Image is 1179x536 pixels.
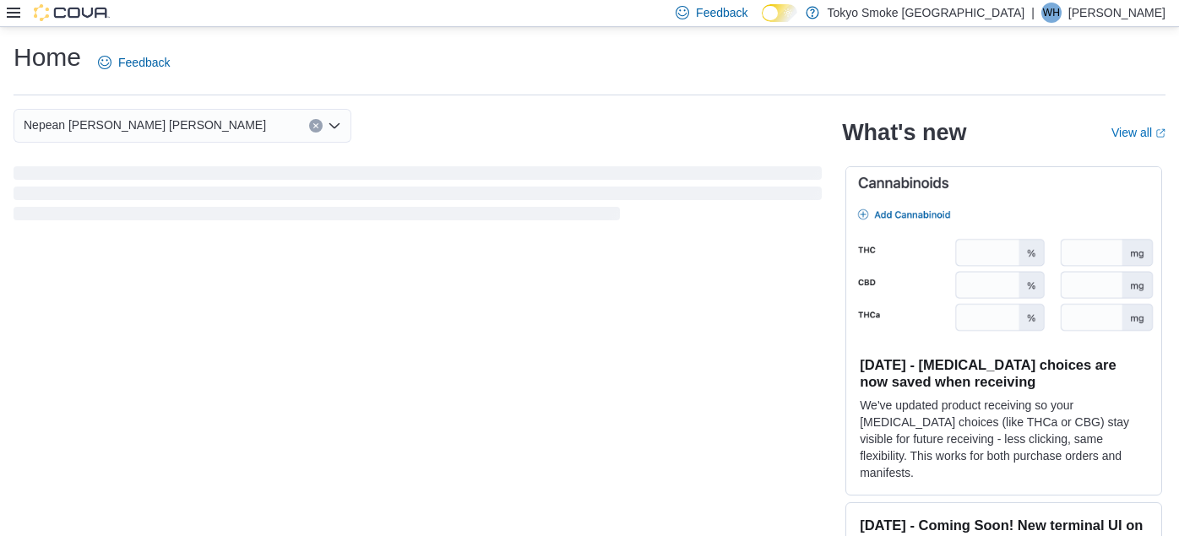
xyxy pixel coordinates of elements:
img: Cova [34,4,110,21]
button: Open list of options [328,119,341,133]
button: Clear input [309,119,323,133]
p: [PERSON_NAME] [1068,3,1165,23]
h1: Home [14,41,81,74]
div: Will Holmes [1041,3,1062,23]
a: View allExternal link [1111,126,1165,139]
a: Feedback [91,46,177,79]
span: Nepean [PERSON_NAME] [PERSON_NAME] [24,115,266,135]
span: WH [1043,3,1060,23]
span: Dark Mode [762,22,763,23]
p: We've updated product receiving so your [MEDICAL_DATA] choices (like THCa or CBG) stay visible fo... [860,397,1148,481]
svg: External link [1155,128,1165,138]
span: Feedback [118,54,170,71]
input: Dark Mode [762,4,797,22]
span: Loading [14,170,822,224]
h2: What's new [842,119,966,146]
span: Feedback [696,4,747,21]
p: Tokyo Smoke [GEOGRAPHIC_DATA] [828,3,1025,23]
h3: [DATE] - [MEDICAL_DATA] choices are now saved when receiving [860,356,1148,390]
p: | [1031,3,1035,23]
